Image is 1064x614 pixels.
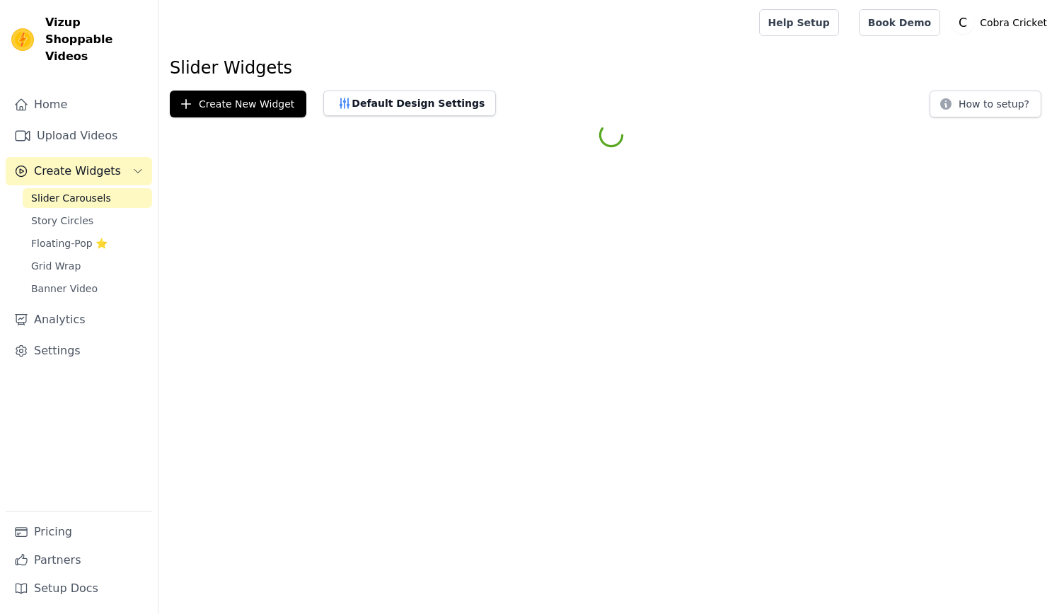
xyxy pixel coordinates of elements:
[6,306,152,334] a: Analytics
[31,214,93,228] span: Story Circles
[31,259,81,273] span: Grid Wrap
[6,337,152,365] a: Settings
[170,91,306,117] button: Create New Widget
[952,10,1053,35] button: C Cobra Cricket
[23,188,152,208] a: Slider Carousels
[959,16,967,30] text: C
[930,91,1041,117] button: How to setup?
[23,279,152,299] a: Banner Video
[23,233,152,253] a: Floating-Pop ⭐
[6,157,152,185] button: Create Widgets
[31,282,98,296] span: Banner Video
[6,574,152,603] a: Setup Docs
[170,57,1053,79] h1: Slider Widgets
[31,191,111,205] span: Slider Carousels
[11,28,34,51] img: Vizup
[859,9,940,36] a: Book Demo
[34,163,121,180] span: Create Widgets
[930,100,1041,114] a: How to setup?
[23,211,152,231] a: Story Circles
[23,256,152,276] a: Grid Wrap
[323,91,496,116] button: Default Design Settings
[45,14,146,65] span: Vizup Shoppable Videos
[6,546,152,574] a: Partners
[6,91,152,119] a: Home
[6,518,152,546] a: Pricing
[974,10,1053,35] p: Cobra Cricket
[6,122,152,150] a: Upload Videos
[759,9,839,36] a: Help Setup
[31,236,108,250] span: Floating-Pop ⭐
